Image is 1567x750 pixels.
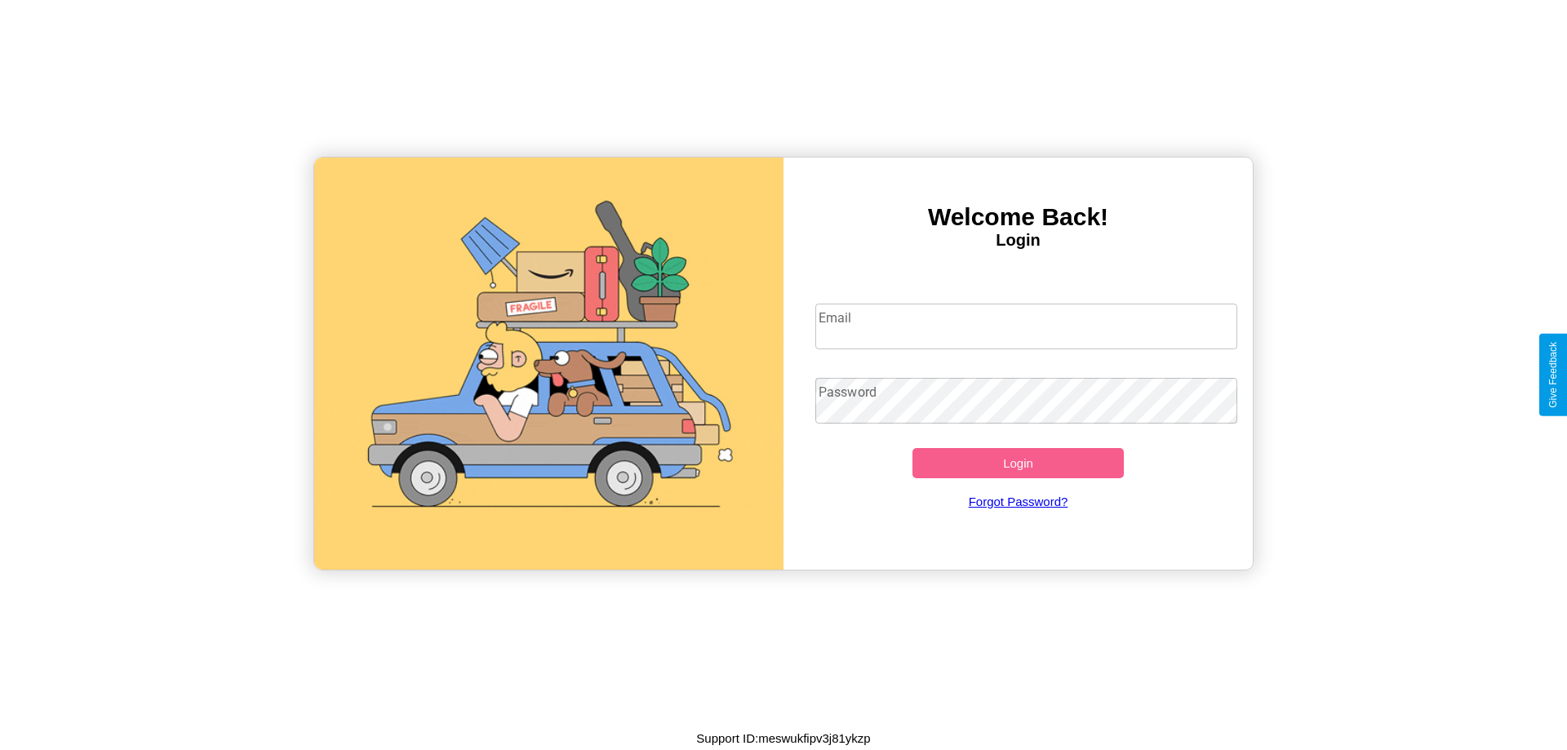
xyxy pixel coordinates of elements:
[696,727,870,749] p: Support ID: meswukfipv3j81ykzp
[807,478,1230,525] a: Forgot Password?
[783,231,1253,250] h4: Login
[314,158,783,570] img: gif
[912,448,1124,478] button: Login
[1547,342,1559,408] div: Give Feedback
[783,203,1253,231] h3: Welcome Back!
